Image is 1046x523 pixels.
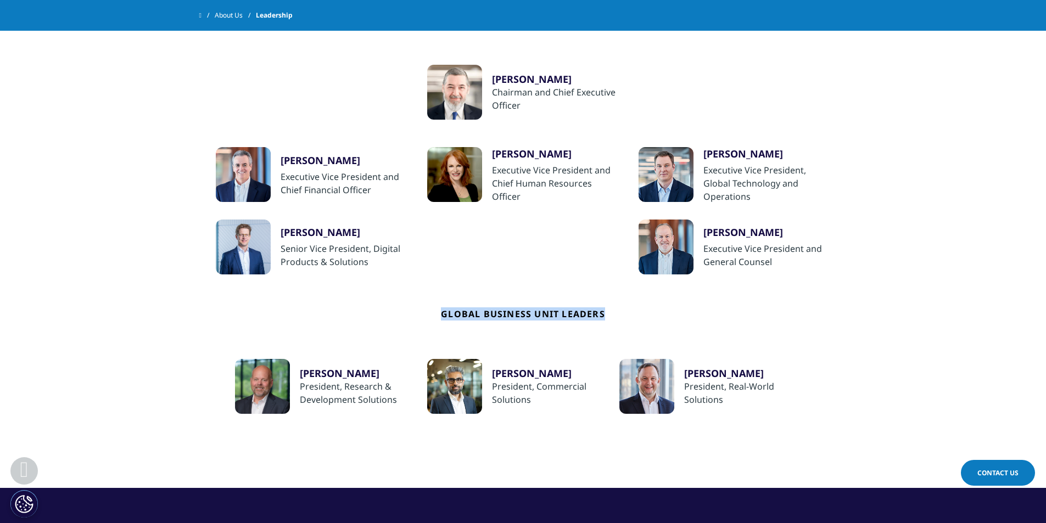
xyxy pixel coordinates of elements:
a: [PERSON_NAME] [492,72,619,86]
div: Executive Vice President and General Counsel [703,242,831,268]
div: President, Real-World Solutions [684,380,812,406]
div: Executive Vice President and Chief Financial Officer [281,170,408,196]
a: [PERSON_NAME] [492,147,619,164]
button: Cookies Settings [10,490,38,518]
a: Contact Us [961,460,1035,486]
a: [PERSON_NAME] [684,367,812,380]
h4: Global Business Unit Leaders [441,274,605,359]
div: President, Research & Development Solutions [300,380,427,406]
div: Chairman and Chief Executive Officer [492,86,619,112]
a: [PERSON_NAME] [492,367,619,380]
div: President, Commercial Solutions [492,380,619,406]
div: [PERSON_NAME] [281,154,408,167]
div: [PERSON_NAME] [703,226,831,239]
span: Contact Us [977,468,1019,477]
div: [PERSON_NAME] [281,226,408,239]
a: [PERSON_NAME] [281,154,408,170]
a: [PERSON_NAME] [281,226,408,242]
div: Executive Vice President and Chief Human Resources Officer [492,164,619,203]
div: [PERSON_NAME] [492,147,619,160]
div: [PERSON_NAME] [703,147,831,160]
a: About Us [215,5,256,25]
a: [PERSON_NAME] [703,147,831,164]
span: Leadership [256,5,293,25]
a: [PERSON_NAME] [300,367,427,380]
div: Senior Vice President, Digital Products & Solutions [281,242,408,268]
a: [PERSON_NAME] [703,226,831,242]
div: Executive Vice President, Global Technology and Operations [703,164,831,203]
